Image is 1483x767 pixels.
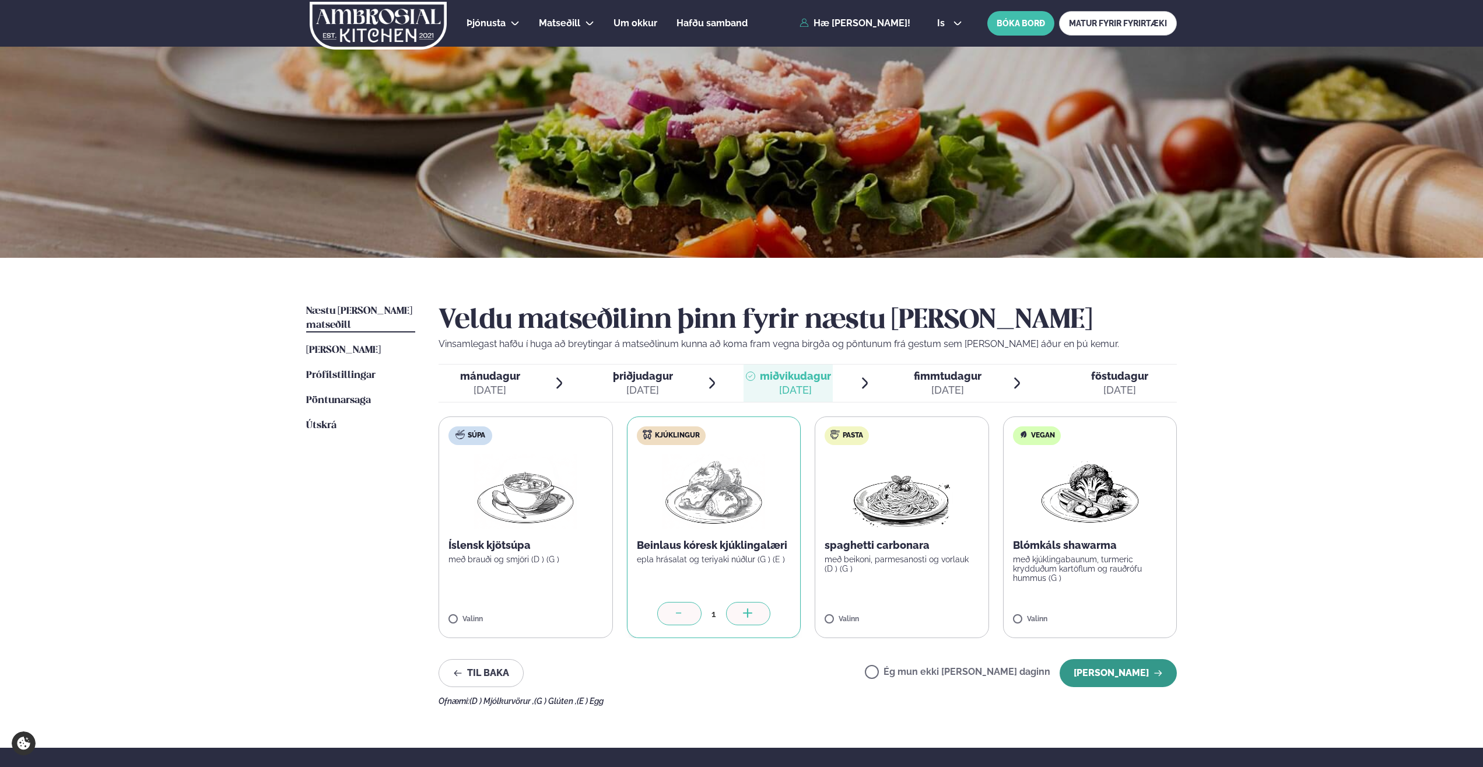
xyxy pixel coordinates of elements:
p: Vinsamlegast hafðu í huga að breytingar á matseðlinum kunna að koma fram vegna birgða og pöntunum... [439,337,1177,351]
a: Um okkur [613,16,657,30]
span: Útskrá [306,421,336,430]
span: Næstu [PERSON_NAME] matseðill [306,306,412,330]
button: is [928,19,972,28]
a: Þjónusta [467,16,506,30]
span: (G ) Glúten , [534,696,577,706]
p: með brauði og smjöri (D ) (G ) [448,555,603,564]
a: Prófílstillingar [306,369,376,383]
span: (D ) Mjólkurvörur , [469,696,534,706]
p: með beikoni, parmesanosti og vorlauk (D ) (G ) [825,555,979,573]
span: (E ) Egg [577,696,604,706]
button: [PERSON_NAME] [1060,659,1177,687]
a: MATUR FYRIR FYRIRTÆKI [1059,11,1177,36]
img: soup.svg [455,430,465,439]
span: Hafðu samband [676,17,748,29]
button: BÓKA BORÐ [987,11,1054,36]
div: [DATE] [1091,383,1148,397]
div: Ofnæmi: [439,696,1177,706]
img: pasta.svg [830,430,840,439]
p: spaghetti carbonara [825,538,979,552]
p: epla hrásalat og teriyaki núðlur (G ) (E ) [637,555,791,564]
a: Cookie settings [12,731,36,755]
span: Pöntunarsaga [306,395,371,405]
img: Chicken-thighs.png [662,454,765,529]
img: Vegan.svg [1019,430,1028,439]
p: með kjúklingabaunum, turmeric krydduðum kartöflum og rauðrófu hummus (G ) [1013,555,1168,583]
span: Þjónusta [467,17,506,29]
img: chicken.svg [643,430,652,439]
span: Matseðill [539,17,580,29]
span: [PERSON_NAME] [306,345,381,355]
span: föstudagur [1091,370,1148,382]
a: Pöntunarsaga [306,394,371,408]
img: Spagetti.png [850,454,953,529]
div: 1 [702,607,726,621]
div: [DATE] [914,383,981,397]
img: Vegan.png [1039,454,1141,529]
span: Prófílstillingar [306,370,376,380]
span: Pasta [843,431,863,440]
span: Kjúklingur [655,431,700,440]
div: [DATE] [460,383,520,397]
span: þriðjudagur [613,370,673,382]
span: fimmtudagur [914,370,981,382]
a: Hæ [PERSON_NAME]! [800,18,910,29]
a: Hafðu samband [676,16,748,30]
span: miðvikudagur [760,370,831,382]
span: Súpa [468,431,485,440]
p: Blómkáls shawarma [1013,538,1168,552]
button: Til baka [439,659,524,687]
span: Vegan [1031,431,1055,440]
span: is [937,19,948,28]
span: mánudagur [460,370,520,382]
a: [PERSON_NAME] [306,344,381,358]
p: Íslensk kjötsúpa [448,538,603,552]
a: Matseðill [539,16,580,30]
img: Soup.png [474,454,577,529]
div: [DATE] [613,383,673,397]
img: logo [308,2,448,50]
div: [DATE] [760,383,831,397]
h2: Veldu matseðilinn þinn fyrir næstu [PERSON_NAME] [439,304,1177,337]
a: Útskrá [306,419,336,433]
a: Næstu [PERSON_NAME] matseðill [306,304,415,332]
span: Um okkur [613,17,657,29]
p: Beinlaus kóresk kjúklingalæri [637,538,791,552]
